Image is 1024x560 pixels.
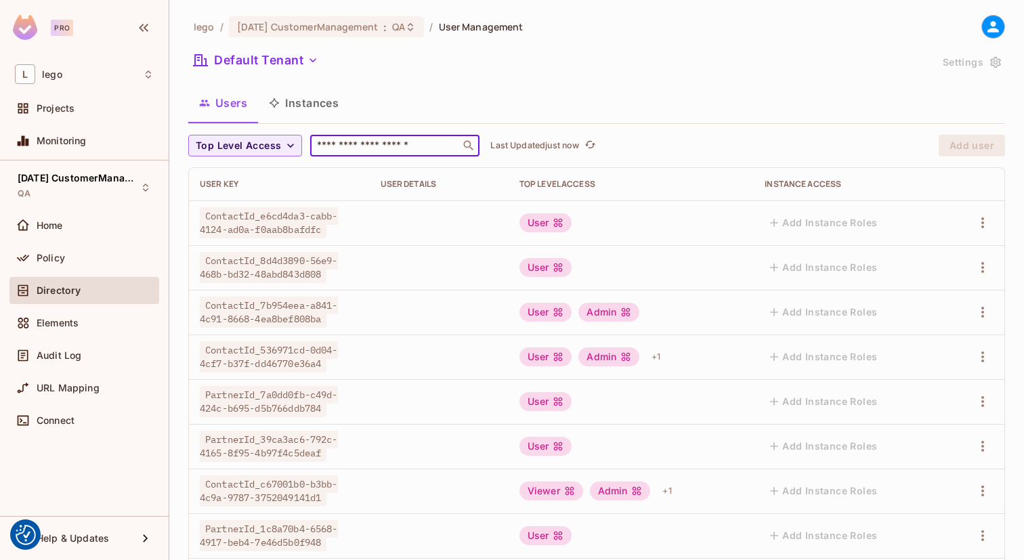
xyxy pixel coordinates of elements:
button: Users [188,86,258,120]
span: Workspace: lego [42,69,62,80]
span: Directory [37,285,81,296]
li: / [429,20,433,33]
div: + 1 [657,480,677,502]
span: Monitoring [37,135,87,146]
span: the active workspace [194,20,215,33]
span: Projects [37,103,74,114]
button: Add user [939,135,1005,156]
button: Add Instance Roles [765,391,882,412]
span: Help & Updates [37,533,109,544]
div: + 1 [646,346,666,368]
span: ContactId_e6cd4da3-cabb-4124-ad0a-f0aab8bafdfc [200,207,338,238]
button: Instances [258,86,349,120]
span: Elements [37,318,79,328]
button: Add Instance Roles [765,480,882,502]
button: Add Instance Roles [765,257,882,278]
span: : [383,22,387,33]
span: PartnerId_1c8a70b4-6568-4917-beb4-7e46d5b0f948 [200,520,338,551]
div: User Key [200,179,359,190]
div: Top Level Access [519,179,744,190]
span: ContactId_8d4d3890-56e9-468b-bd32-48abd843d808 [200,252,338,283]
button: Default Tenant [188,49,324,71]
span: ContactId_c67001b0-b3bb-4c9a-9787-3752049141d1 [200,475,338,507]
span: URL Mapping [37,383,100,393]
span: [DATE] CustomerManagement [237,20,378,33]
button: Add Instance Roles [765,435,882,457]
button: Add Instance Roles [765,212,882,234]
span: User Management [439,20,524,33]
div: Viewer [519,481,583,500]
div: User [519,526,572,545]
li: / [220,20,223,33]
span: PartnerId_39ca3ac6-792c-4165-8f95-4b97f4c5deaf [200,431,338,462]
span: refresh [584,139,596,152]
span: PartnerId_7a0dd0fb-c49d-424c-b695-d5b766ddb784 [200,386,338,417]
span: Connect [37,415,74,426]
div: User [519,347,572,366]
span: ContactId_536971cd-0d04-4cf7-b37f-dd46770e36a4 [200,341,338,372]
div: Instance Access [765,179,934,190]
span: L [15,64,35,84]
button: Consent Preferences [16,525,36,545]
button: Settings [937,51,1005,73]
p: Last Updated just now [490,140,579,151]
img: SReyMgAAAABJRU5ErkJggg== [13,15,37,40]
span: QA [18,188,30,199]
div: User [519,213,572,232]
span: Policy [37,253,65,263]
span: Home [37,220,63,231]
div: Admin [578,347,639,366]
div: User [519,303,572,322]
span: Audit Log [37,350,81,361]
div: User [519,437,572,456]
span: Top Level Access [196,137,281,154]
button: Add Instance Roles [765,346,882,368]
span: ContactId_7b954eea-a841-4c91-8668-4ea8bef808ba [200,297,338,328]
button: Add Instance Roles [765,301,882,323]
div: User [519,258,572,277]
div: User Details [381,179,498,190]
span: QA [392,20,405,33]
span: Click to refresh data [579,137,598,154]
button: Top Level Access [188,135,302,156]
button: Add Instance Roles [765,525,882,546]
div: User [519,392,572,411]
div: Pro [51,20,73,36]
button: refresh [582,137,598,154]
div: Admin [578,303,639,322]
div: Admin [590,481,651,500]
img: Revisit consent button [16,525,36,545]
span: [DATE] CustomerManagement [18,173,140,184]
